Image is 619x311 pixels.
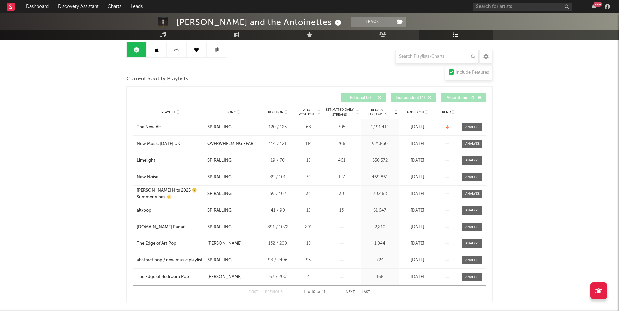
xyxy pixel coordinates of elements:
[362,257,397,264] div: 724
[137,141,180,147] div: New Music [DATE] UK
[445,96,476,100] span: Algorithmic ( 2 )
[207,207,232,214] div: SPIRALLING
[324,207,359,214] div: 13
[268,110,284,114] span: Position
[362,207,397,214] div: 51,647
[456,69,489,77] div: Include Features
[137,240,204,247] a: The Edge of Art Pop
[161,110,175,114] span: Playlist
[362,191,397,197] div: 70,468
[362,290,370,294] button: Last
[324,174,359,181] div: 127
[362,141,397,147] div: 921,830
[401,274,434,280] div: [DATE]
[324,141,359,147] div: 266
[296,124,321,131] div: 68
[137,174,204,181] a: New Noise
[296,108,317,116] span: Peak Position
[227,110,236,114] span: Song
[441,93,486,102] button: Algorithmic(2)
[263,191,293,197] div: 59 / 102
[401,174,434,181] div: [DATE]
[296,207,321,214] div: 12
[296,224,321,231] div: 891
[324,124,359,131] div: 305
[137,240,176,247] div: The Edge of Art Pop
[395,96,426,100] span: Independent ( 4 )
[263,257,293,264] div: 93 / 2496
[351,17,393,27] button: Track
[473,3,572,11] input: Search for artists
[137,157,204,164] a: Limelight
[401,191,434,197] div: [DATE]
[407,110,424,114] span: Added On
[263,174,293,181] div: 39 / 101
[137,274,189,280] div: The Edge of Bedroom Pop
[207,141,253,147] div: OVERWHELMING FEAR
[137,274,204,280] a: The Edge of Bedroom Pop
[362,157,397,164] div: 550,572
[249,290,258,294] button: First
[263,157,293,164] div: 19 / 70
[594,2,602,7] div: 99 +
[341,93,386,102] button: Editorial(5)
[592,4,596,9] button: 99+
[401,257,434,264] div: [DATE]
[137,174,158,181] div: New Noise
[176,17,343,28] div: [PERSON_NAME] and the Antoinettes
[296,191,321,197] div: 34
[265,290,283,294] button: Previous
[137,141,204,147] a: New Music [DATE] UK
[207,124,232,131] div: SPIRALLING
[137,187,204,200] a: [PERSON_NAME] Hits 2025 🫠 Summer Vibes ☀️
[207,157,232,164] div: SPIRALLING
[362,224,397,231] div: 2,810
[401,141,434,147] div: [DATE]
[207,240,242,247] div: [PERSON_NAME]
[263,224,293,231] div: 891 / 1072
[207,174,232,181] div: SPIRALLING
[207,257,232,264] div: SPIRALLING
[362,274,397,280] div: 168
[362,240,397,247] div: 1,044
[401,157,434,164] div: [DATE]
[317,291,321,294] span: of
[296,174,321,181] div: 39
[296,274,321,280] div: 4
[395,50,479,63] input: Search Playlists/Charts
[137,257,203,264] div: abstract pop / new music playlist
[401,124,434,131] div: [DATE]
[137,124,204,131] a: The New Alt
[137,257,204,264] a: abstract pop / new music playlist
[137,157,155,164] div: Limelight
[263,240,293,247] div: 132 / 200
[362,108,393,116] span: Playlist Followers
[263,141,293,147] div: 114 / 121
[137,224,204,231] a: [DOMAIN_NAME] Radar
[324,191,359,197] div: 30
[126,75,188,83] span: Current Spotify Playlists
[137,207,151,214] div: alt/pop
[401,207,434,214] div: [DATE]
[362,124,397,131] div: 1,191,414
[401,240,434,247] div: [DATE]
[207,274,242,280] div: [PERSON_NAME]
[440,110,451,114] span: Trend
[296,240,321,247] div: 10
[296,288,332,296] div: 1 10 11
[137,224,185,231] div: [DOMAIN_NAME] Radar
[324,157,359,164] div: 461
[296,257,321,264] div: 93
[137,124,161,131] div: The New Alt
[391,93,436,102] button: Independent(4)
[207,224,232,231] div: SPIRALLING
[306,291,310,294] span: to
[324,107,355,117] span: Estimated Daily Streams
[401,224,434,231] div: [DATE]
[207,191,232,197] div: SPIRALLING
[263,207,293,214] div: 41 / 90
[137,207,204,214] a: alt/pop
[296,141,321,147] div: 114
[345,96,376,100] span: Editorial ( 5 )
